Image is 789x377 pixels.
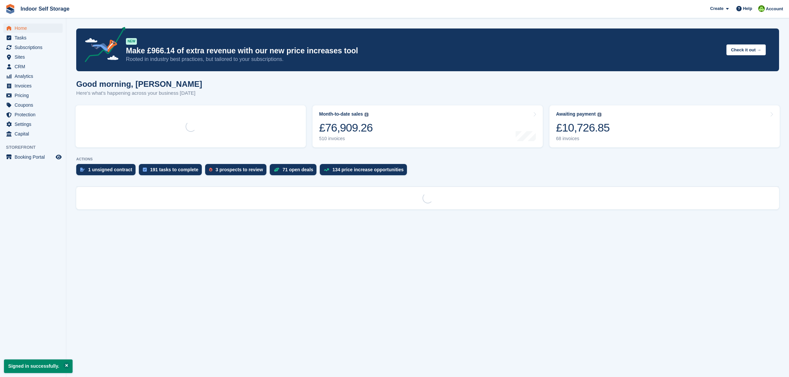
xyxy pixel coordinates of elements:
img: stora-icon-8386f47178a22dfd0bd8f6a31ec36ba5ce8667c1dd55bd0f319d3a0aa187defe.svg [5,4,15,14]
a: 3 prospects to review [205,164,270,179]
span: Booking Portal [15,152,54,162]
p: Signed in successfully. [4,359,73,373]
img: task-75834270c22a3079a89374b754ae025e5fb1db73e45f91037f5363f120a921f8.svg [143,168,147,172]
img: contract_signature_icon-13c848040528278c33f63329250d36e43548de30e8caae1d1a13099fd9432cc5.svg [80,168,85,172]
img: icon-info-grey-7440780725fd019a000dd9b08b2336e03edf1995a4989e88bcd33f0948082b44.svg [597,113,601,117]
a: menu [3,110,63,119]
a: menu [3,152,63,162]
span: Capital [15,129,54,138]
a: menu [3,72,63,81]
span: Sites [15,52,54,62]
a: 191 tasks to complete [139,164,205,179]
span: Pricing [15,91,54,100]
span: Tasks [15,33,54,42]
span: Invoices [15,81,54,90]
div: 71 open deals [283,167,313,172]
p: Make £966.14 of extra revenue with our new price increases tool [126,46,721,56]
div: 1 unsigned contract [88,167,132,172]
a: 134 price increase opportunities [320,164,410,179]
button: Check it out → [726,44,766,55]
a: menu [3,81,63,90]
a: Month-to-date sales £76,909.26 510 invoices [312,105,543,147]
img: icon-info-grey-7440780725fd019a000dd9b08b2336e03edf1995a4989e88bcd33f0948082b44.svg [365,113,368,117]
a: menu [3,62,63,71]
a: Awaiting payment £10,726.85 68 invoices [549,105,780,147]
img: deal-1b604bf984904fb50ccaf53a9ad4b4a5d6e5aea283cecdc64d6e3604feb123c2.svg [274,167,279,172]
img: price_increase_opportunities-93ffe204e8149a01c8c9dc8f82e8f89637d9d84a8eef4429ea346261dce0b2c0.svg [324,168,329,171]
div: NEW [126,38,137,45]
p: Here's what's happening across your business [DATE] [76,89,202,97]
a: menu [3,100,63,110]
div: 510 invoices [319,136,373,141]
a: Indoor Self Storage [18,3,72,14]
span: Home [15,24,54,33]
a: Preview store [55,153,63,161]
span: Settings [15,120,54,129]
img: prospect-51fa495bee0391a8d652442698ab0144808aea92771e9ea1ae160a38d050c398.svg [209,168,212,172]
a: menu [3,129,63,138]
div: 134 price increase opportunities [332,167,404,172]
span: Subscriptions [15,43,54,52]
p: Rooted in industry best practices, but tailored to your subscriptions. [126,56,721,63]
a: menu [3,52,63,62]
span: Analytics [15,72,54,81]
span: Create [710,5,723,12]
img: price-adjustments-announcement-icon-8257ccfd72463d97f412b2fc003d46551f7dbcb40ab6d574587a9cd5c0d94... [79,27,126,65]
h1: Good morning, [PERSON_NAME] [76,80,202,88]
img: Helen Wilson [758,5,765,12]
a: 1 unsigned contract [76,164,139,179]
div: 68 invoices [556,136,610,141]
a: menu [3,24,63,33]
a: menu [3,91,63,100]
span: Coupons [15,100,54,110]
span: Help [743,5,752,12]
div: £76,909.26 [319,121,373,135]
span: Account [766,6,783,12]
span: CRM [15,62,54,71]
div: £10,726.85 [556,121,610,135]
a: menu [3,120,63,129]
a: menu [3,43,63,52]
div: Awaiting payment [556,111,596,117]
a: menu [3,33,63,42]
p: ACTIONS [76,157,779,161]
span: Protection [15,110,54,119]
span: Storefront [6,144,66,151]
div: Month-to-date sales [319,111,363,117]
div: 191 tasks to complete [150,167,198,172]
a: 71 open deals [270,164,320,179]
div: 3 prospects to review [216,167,263,172]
